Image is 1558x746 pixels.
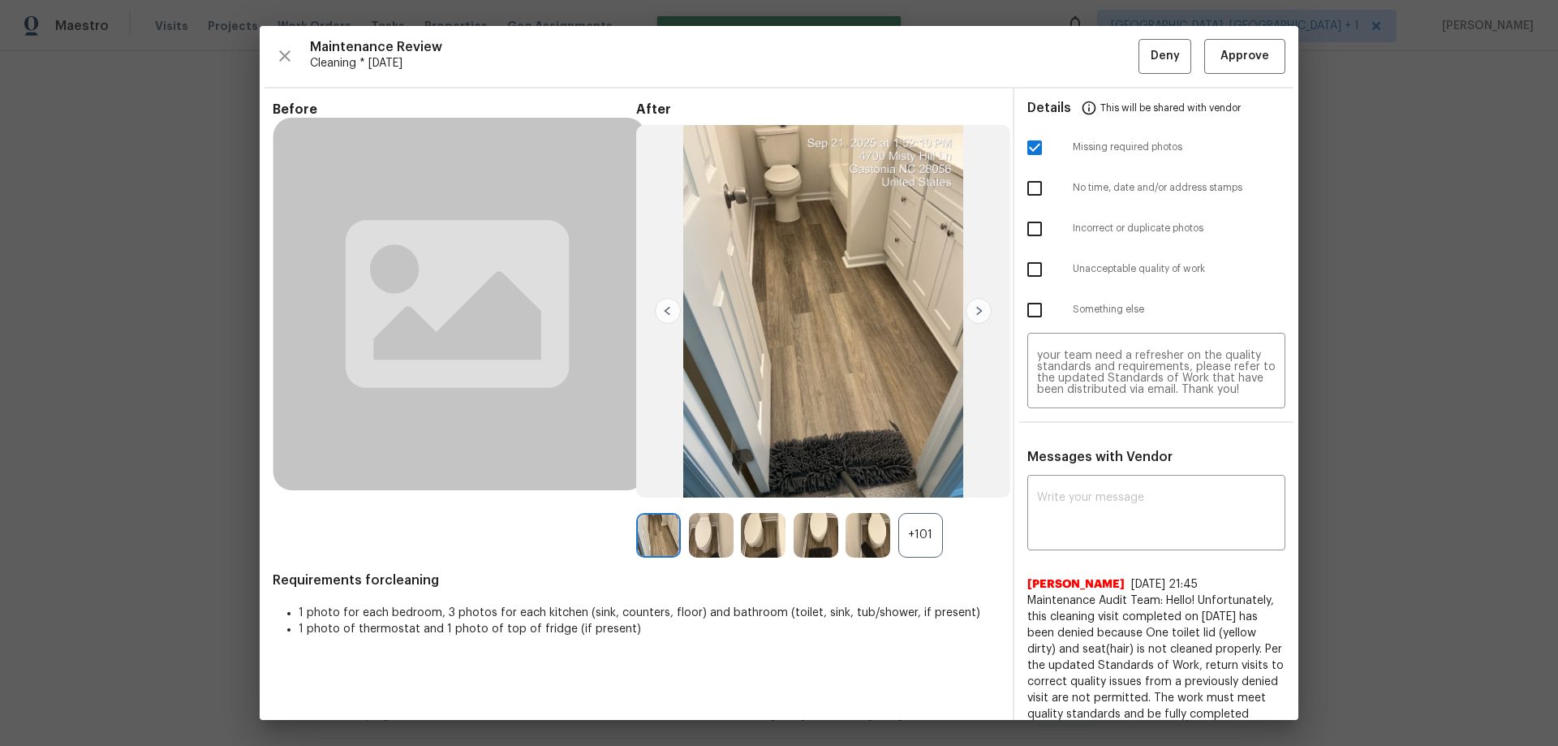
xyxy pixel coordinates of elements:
[1037,350,1276,395] textarea: Maintenance Audit Team: Hello! Unfortunately, this cleaning visit completed on [DATE] has been de...
[1073,181,1285,195] span: No time, date and/or address stamps
[1014,290,1298,330] div: Something else
[1027,88,1071,127] span: Details
[1014,127,1298,168] div: Missing required photos
[1073,303,1285,317] span: Something else
[655,298,681,324] img: left-chevron-button-url
[310,55,1138,71] span: Cleaning * [DATE]
[1073,222,1285,235] span: Incorrect or duplicate photos
[1204,39,1285,74] button: Approve
[898,513,943,558] div: +101
[310,39,1138,55] span: Maintenance Review
[1027,576,1125,593] span: [PERSON_NAME]
[636,101,1000,118] span: After
[1100,88,1241,127] span: This will be shared with vendor
[1151,46,1180,67] span: Deny
[299,605,1000,621] li: 1 photo for each bedroom, 3 photos for each kitchen (sink, counters, floor) and bathroom (toilet,...
[966,298,992,324] img: right-chevron-button-url
[1027,451,1173,464] span: Messages with Vendor
[273,572,1000,589] span: Requirements for cleaning
[1131,579,1198,590] span: [DATE] 21:45
[1073,140,1285,154] span: Missing required photos
[1073,262,1285,276] span: Unacceptable quality of work
[1014,209,1298,249] div: Incorrect or duplicate photos
[273,101,636,118] span: Before
[1220,46,1269,67] span: Approve
[1014,168,1298,209] div: No time, date and/or address stamps
[299,621,1000,637] li: 1 photo of thermostat and 1 photo of top of fridge (if present)
[1014,249,1298,290] div: Unacceptable quality of work
[1138,39,1191,74] button: Deny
